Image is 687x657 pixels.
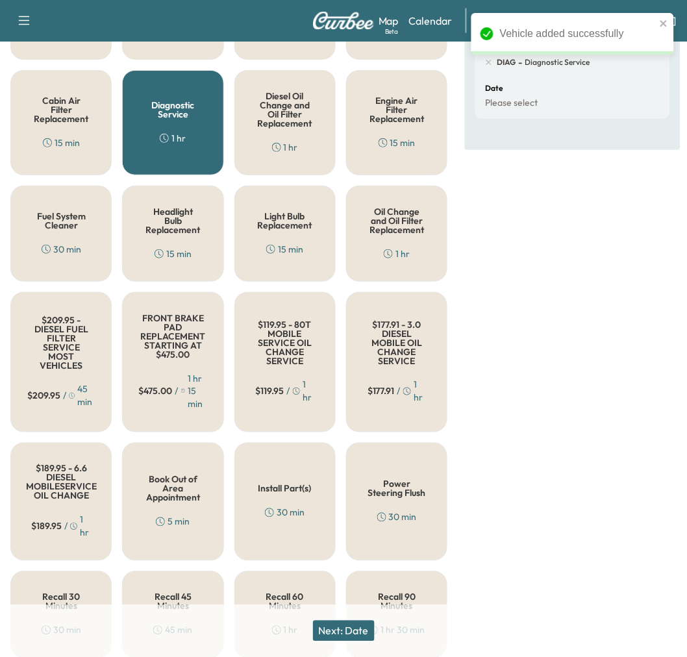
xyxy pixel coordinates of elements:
[256,92,314,128] h5: Diesel Oil Change and Oil Filter Replacement
[368,385,395,398] span: $ 177.91
[379,13,399,29] a: MapBeta
[256,593,314,611] h5: Recall 60 Minutes
[144,101,202,119] h5: Diagnostic Service
[486,97,538,109] p: Please select
[312,12,375,30] img: Curbee Logo
[144,207,202,234] h5: Headlight Bulb Replacement
[256,378,314,404] div: / 1 hr
[384,247,410,260] div: 1 hr
[368,378,426,404] div: / 1 hr
[379,136,416,149] div: 15 min
[313,621,375,641] button: Next: Date
[139,372,208,411] div: / 1 hr 15 min
[256,385,284,398] span: $ 119.95
[272,141,298,154] div: 1 hr
[486,84,503,92] h6: Date
[43,136,80,149] div: 15 min
[144,475,202,502] h5: Book Out of Area Appointment
[144,593,202,611] h5: Recall 45 Minutes
[32,593,90,611] h5: Recall 30 Minutes
[258,484,312,493] h5: Install Part(s)
[31,514,91,539] div: / 1 hr
[160,132,186,145] div: 1 hr
[266,243,303,256] div: 15 min
[368,480,426,498] h5: Power Steering Flush
[139,385,173,398] span: $ 475.00
[27,383,95,409] div: / 45 min
[660,18,669,29] button: close
[256,320,314,366] h5: $119.95 - 80T MOBILE SERVICE OIL CHANGE SERVICE
[500,26,656,42] div: Vehicle added successfully
[368,207,426,234] h5: Oil Change and Oil Filter Replacement
[32,212,90,230] h5: Fuel System Cleaner
[141,314,206,359] h5: FRONT BRAKE PAD REPLACEMENT STARTING AT $475.00
[265,506,305,519] div: 30 min
[32,316,90,370] h5: $209.95 - DIESEL FUEL FILTER SERVICE MOST VEHICLES
[27,390,60,403] span: $ 209.95
[256,212,314,230] h5: Light Bulb Replacement
[368,320,426,366] h5: $177.91 - 3.0 DIESEL MOBILE OIL CHANGE SERVICE
[156,515,190,528] div: 5 min
[385,27,399,36] div: Beta
[377,511,417,524] div: 30 min
[368,96,426,123] h5: Engine Air Filter Replacement
[42,243,81,256] div: 30 min
[32,96,90,123] h5: Cabin Air Filter Replacement
[155,247,192,260] div: 15 min
[26,464,97,501] h5: $189.95 - 6.6 DIESEL MOBILESERVICE OIL CHANGE
[31,520,62,533] span: $ 189.95
[409,13,453,29] a: Calendar
[368,593,426,611] h5: Recall 90 Minutes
